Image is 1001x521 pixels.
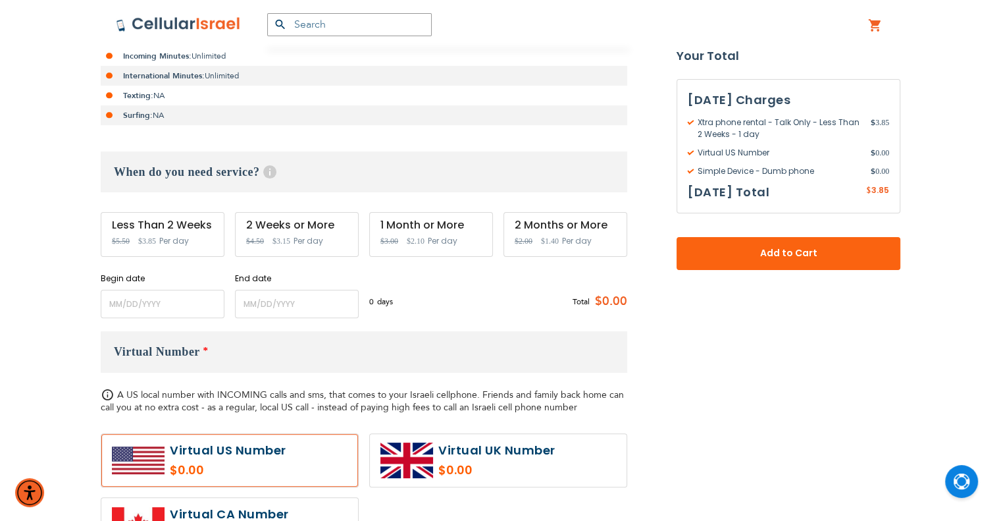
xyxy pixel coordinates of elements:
[101,66,627,86] li: Unlimited
[112,219,213,231] div: Less Than 2 Weeks
[515,219,616,231] div: 2 Months or More
[112,236,130,246] span: $5.50
[866,185,871,197] span: $
[515,236,532,246] span: $2.00
[573,296,590,308] span: Total
[380,219,482,231] div: 1 Month or More
[101,46,627,66] li: Unlimited
[138,236,156,246] span: $3.85
[101,105,627,125] li: NA
[562,235,592,247] span: Per day
[123,110,153,121] strong: Surfing:
[267,13,432,36] input: Search
[116,16,241,32] img: Cellular Israel Logo
[677,237,900,270] button: Add to Cart
[688,90,889,110] h3: [DATE] Charges
[407,236,424,246] span: $2.10
[294,235,323,247] span: Per day
[871,147,889,159] span: 0.00
[380,236,398,246] span: $3.00
[590,292,627,312] span: $0.00
[871,165,889,177] span: 0.00
[15,478,44,507] div: Accessibility Menu
[720,247,857,261] span: Add to Cart
[272,236,290,246] span: $3.15
[688,165,871,177] span: Simple Device - Dumb phone
[688,182,769,202] h3: [DATE] Total
[101,273,224,285] label: Begin date
[428,235,457,247] span: Per day
[377,296,393,308] span: days
[677,46,900,66] strong: Your Total
[123,70,205,81] strong: International Minutes:
[114,345,200,358] span: Virtual Number
[871,165,875,177] span: $
[246,236,264,246] span: $4.50
[101,86,627,105] li: NA
[159,235,189,247] span: Per day
[123,51,192,61] strong: Incoming Minutes:
[871,184,889,196] span: 3.85
[235,290,359,318] input: MM/DD/YYYY
[688,147,871,159] span: Virtual US Number
[123,90,153,101] strong: Texting:
[369,296,377,308] span: 0
[871,147,875,159] span: $
[263,165,276,178] span: Help
[101,290,224,318] input: MM/DD/YYYY
[871,117,889,140] span: 3.85
[871,117,875,128] span: $
[101,151,627,192] h3: When do you need service?
[101,389,624,414] span: A US local number with INCOMING calls and sms, that comes to your Israeli cellphone. Friends and ...
[235,273,359,285] label: End date
[541,236,559,246] span: $1.40
[688,117,871,140] span: Xtra phone rental - Talk Only - Less Than 2 Weeks - 1 day
[246,219,347,231] div: 2 Weeks or More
